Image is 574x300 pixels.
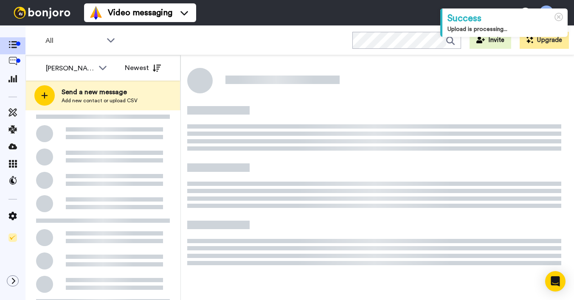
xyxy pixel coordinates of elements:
[447,25,563,34] div: Upload is processing...
[62,97,138,104] span: Add new contact or upload CSV
[118,59,167,76] button: Newest
[470,32,511,49] button: Invite
[108,7,172,19] span: Video messaging
[62,87,138,97] span: Send a new message
[545,271,566,292] div: Open Intercom Messenger
[8,233,17,242] img: Checklist.svg
[520,32,569,49] button: Upgrade
[45,36,102,46] span: All
[10,7,74,19] img: bj-logo-header-white.svg
[89,6,103,20] img: vm-color.svg
[46,63,94,73] div: [PERSON_NAME] Cataluña
[447,12,563,25] div: Success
